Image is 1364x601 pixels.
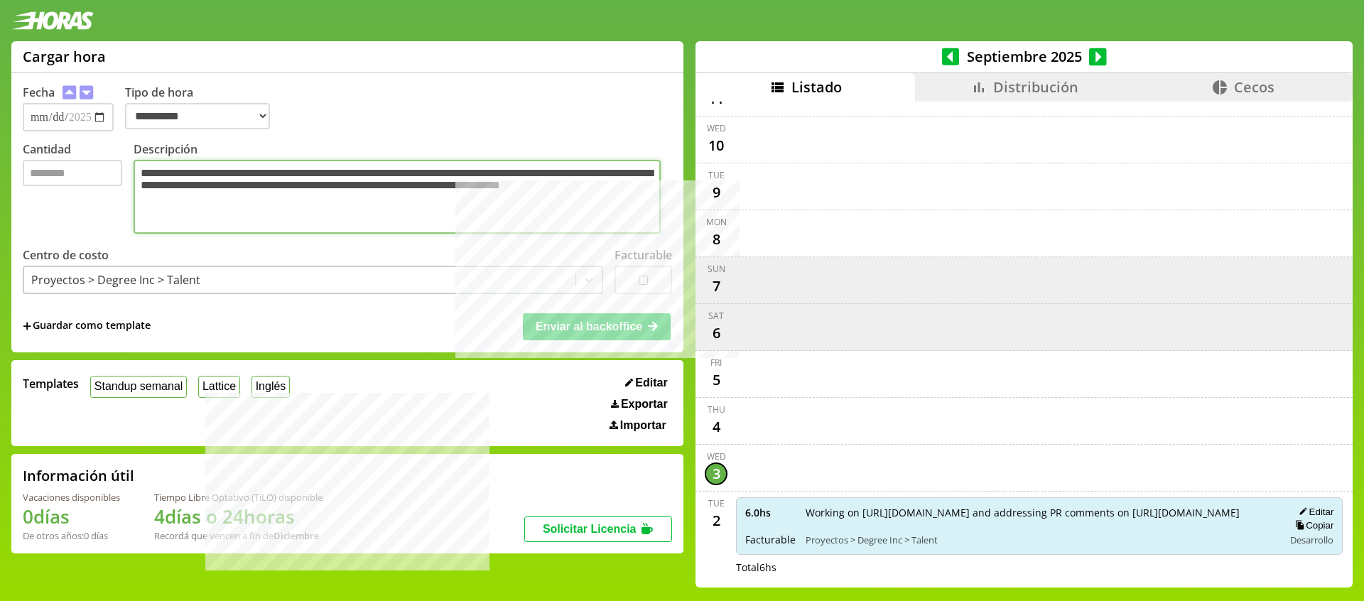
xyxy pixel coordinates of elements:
[524,516,672,542] button: Solicitar Licencia
[705,416,727,438] div: 4
[154,529,323,542] div: Recordá que vencen a fin de
[523,313,671,340] button: Enviar al backoffice
[23,247,109,263] label: Centro de costo
[125,85,281,131] label: Tipo de hora
[23,504,120,529] h1: 0 días
[621,398,668,411] span: Exportar
[154,491,323,504] div: Tiempo Libre Optativo (TiLO) disponible
[705,275,727,298] div: 7
[11,11,94,30] img: logotipo
[736,561,1343,574] div: Total 6 hs
[806,534,1274,546] span: Proyectos > Degree Inc > Talent
[620,419,666,432] span: Importar
[708,169,725,181] div: Tue
[705,322,727,345] div: 6
[695,102,1353,585] div: scrollable content
[543,523,637,535] span: Solicitar Licencia
[705,509,727,532] div: 2
[23,318,151,334] span: +Guardar como template
[23,491,120,504] div: Vacaciones disponibles
[615,247,672,263] label: Facturable
[707,450,726,462] div: Wed
[708,310,724,322] div: Sat
[993,77,1078,97] span: Distribución
[745,533,796,546] span: Facturable
[23,47,106,66] h1: Cargar hora
[23,318,31,334] span: +
[1234,77,1274,97] span: Cecos
[959,47,1089,66] span: Septiembre 2025
[635,377,667,389] span: Editar
[705,462,727,485] div: 3
[274,529,319,542] b: Diciembre
[706,216,727,228] div: Mon
[705,134,727,157] div: 10
[708,263,725,275] div: Sun
[705,369,727,391] div: 5
[23,466,134,485] h2: Información útil
[708,404,725,416] div: Thu
[31,272,200,288] div: Proyectos > Degree Inc > Talent
[607,397,672,411] button: Exportar
[23,85,55,100] label: Fecha
[710,357,722,369] div: Fri
[23,376,79,391] span: Templates
[90,376,187,398] button: Standup semanal
[621,376,672,390] button: Editar
[705,181,727,204] div: 9
[198,376,240,398] button: Lattice
[134,160,661,234] textarea: Descripción
[251,376,290,398] button: Inglés
[1291,519,1333,531] button: Copiar
[1290,534,1333,546] span: Desarrollo
[154,504,323,529] h1: 4 días o 24 horas
[1294,506,1333,518] button: Editar
[536,320,642,332] span: Enviar al backoffice
[134,141,672,237] label: Descripción
[806,506,1274,519] span: Working on [URL][DOMAIN_NAME] and addressing PR comments on [URL][DOMAIN_NAME]
[791,77,842,97] span: Listado
[23,529,120,542] div: De otros años: 0 días
[23,160,122,186] input: Cantidad
[707,122,726,134] div: Wed
[745,506,796,519] span: 6.0 hs
[708,497,725,509] div: Tue
[23,141,134,237] label: Cantidad
[705,228,727,251] div: 8
[125,103,270,129] select: Tipo de hora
